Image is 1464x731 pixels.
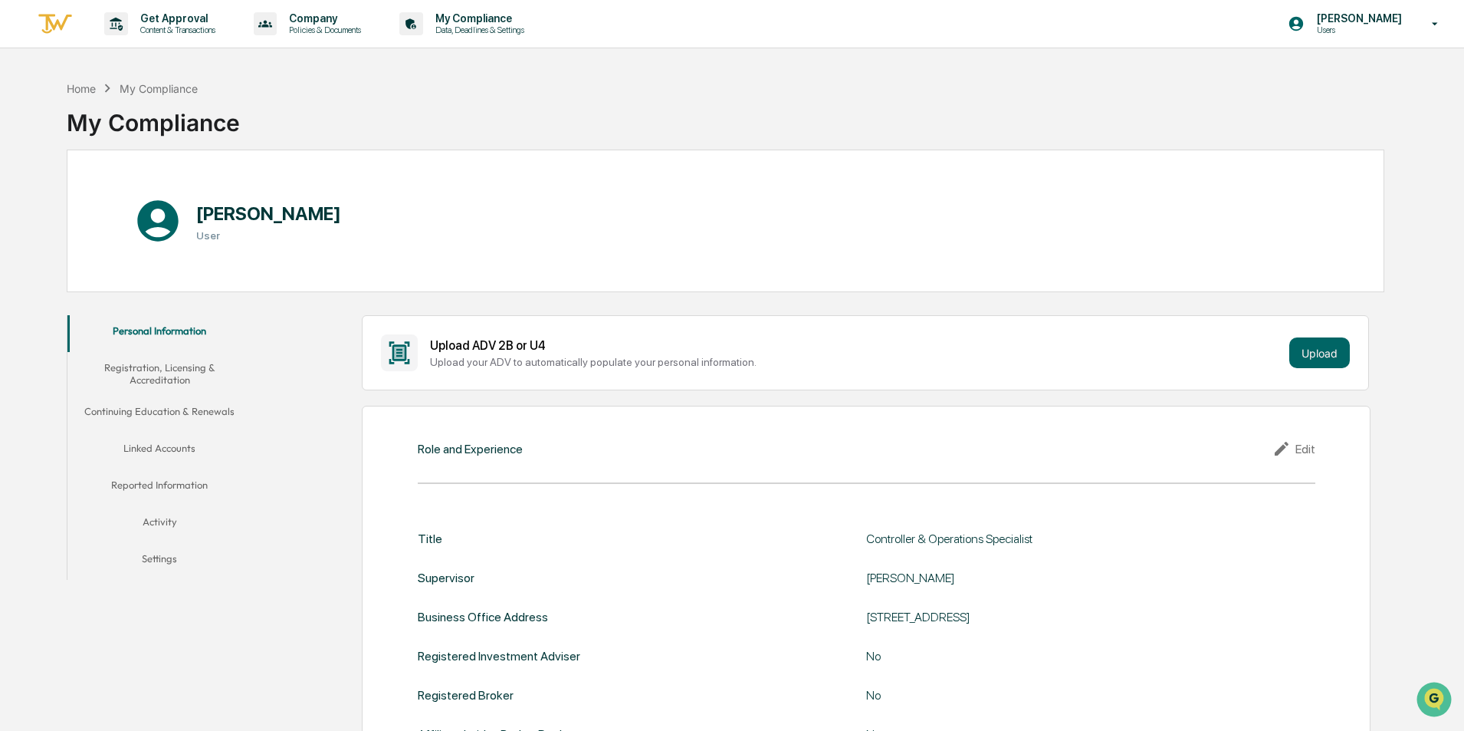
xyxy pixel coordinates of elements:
[15,195,28,207] div: 🖐️
[67,469,251,506] button: Reported Information
[67,97,240,137] div: My Compliance
[1415,680,1456,722] iframe: Open customer support
[15,32,279,57] p: How can we help?
[31,193,99,209] span: Preclearance
[67,315,251,580] div: secondary tabs example
[67,315,251,352] button: Personal Information
[153,260,185,272] span: Pylon
[1305,25,1410,35] p: Users
[866,571,1249,585] div: [PERSON_NAME]
[196,229,341,242] h3: User
[67,506,251,543] button: Activity
[196,203,341,225] h1: [PERSON_NAME]
[105,187,196,215] a: 🗄️Attestations
[67,82,96,95] div: Home
[418,442,523,456] div: Role and Experience
[277,12,369,25] p: Company
[15,117,43,145] img: 1746055101610-c473b297-6a78-478c-a979-82029cc54cd1
[128,12,223,25] p: Get Approval
[430,338,1283,353] div: Upload ADV 2B or U4
[866,688,1249,703] div: No
[9,216,103,244] a: 🔎Data Lookup
[1305,12,1410,25] p: [PERSON_NAME]
[418,649,580,663] div: Registered Investment Adviser
[418,532,442,546] div: Title
[128,25,223,35] p: Content & Transactions
[9,187,105,215] a: 🖐️Preclearance
[31,222,97,238] span: Data Lookup
[37,12,74,37] img: logo
[15,224,28,236] div: 🔎
[126,193,190,209] span: Attestations
[52,117,251,133] div: Start new chat
[52,133,194,145] div: We're available if you need us!
[418,610,548,624] div: Business Office Address
[108,259,185,272] a: Powered byPylon
[418,571,474,585] div: Supervisor
[418,688,514,703] div: Registered Broker
[67,396,251,433] button: Continuing Education & Renewals
[423,25,532,35] p: Data, Deadlines & Settings
[67,433,251,469] button: Linked Accounts
[67,352,251,396] button: Registration, Licensing & Accreditation
[120,82,198,95] div: My Compliance
[423,12,532,25] p: My Compliance
[67,543,251,580] button: Settings
[866,532,1249,546] div: Controller & Operations Specialist
[866,610,1249,624] div: [STREET_ADDRESS]
[866,649,1249,663] div: No
[111,195,123,207] div: 🗄️
[261,122,279,140] button: Start new chat
[1272,440,1315,458] div: Edit
[277,25,369,35] p: Policies & Documents
[430,356,1283,368] div: Upload your ADV to automatically populate your personal information.
[1289,338,1350,368] button: Upload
